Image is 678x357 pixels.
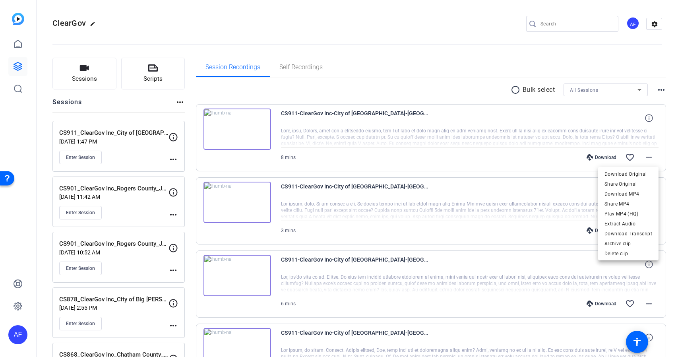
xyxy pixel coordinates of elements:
span: Archive clip [604,239,652,248]
span: Download MP4 [604,189,652,199]
span: Download Original [604,169,652,179]
span: Download Transcript [604,229,652,239]
span: Share Original [604,179,652,189]
span: Share MP4 [604,199,652,209]
span: Extract Audio [604,219,652,229]
span: Play MP4 (HQ) [604,209,652,219]
span: Delete clip [604,249,652,258]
